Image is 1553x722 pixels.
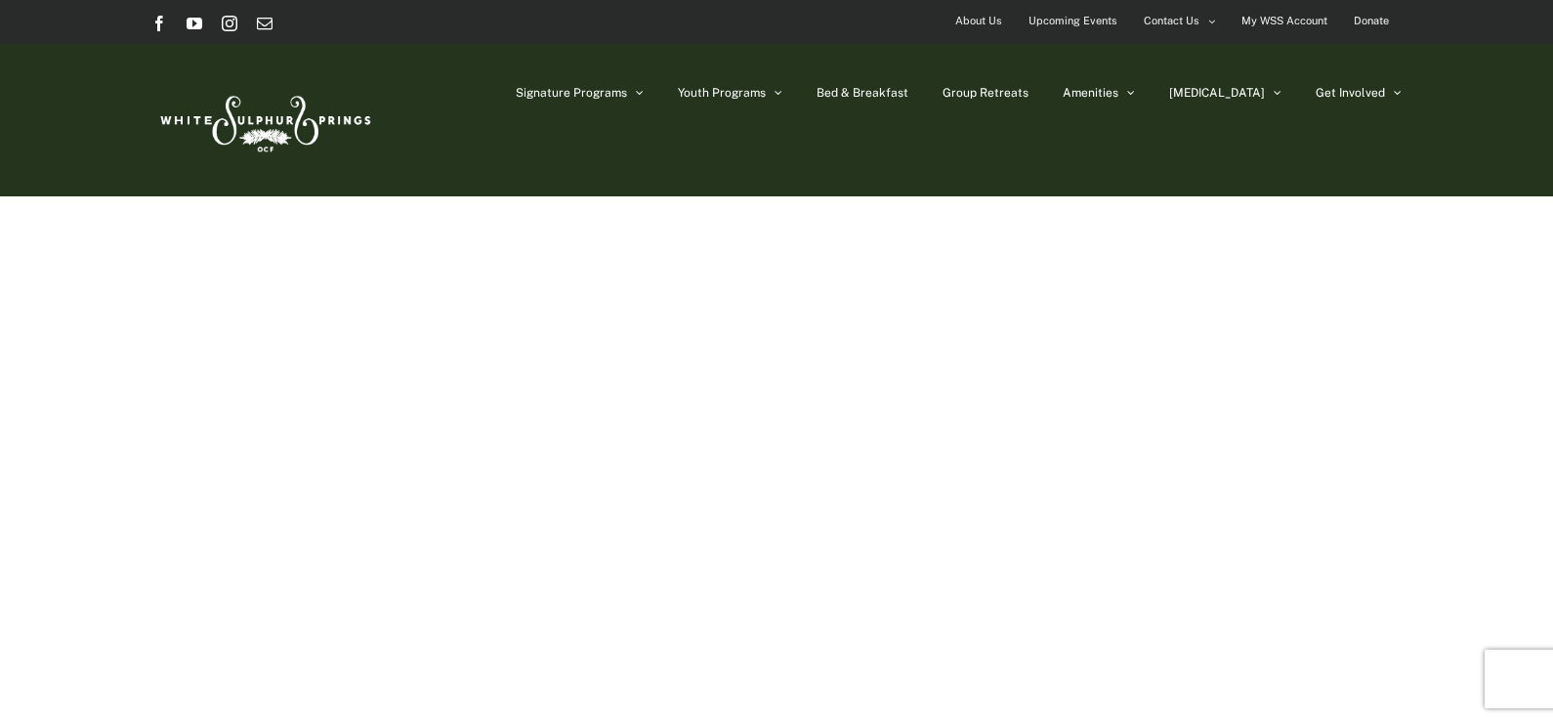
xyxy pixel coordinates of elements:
[943,44,1028,142] a: Group Retreats
[1241,7,1327,35] span: My WSS Account
[1063,44,1135,142] a: Amenities
[955,7,1002,35] span: About Us
[257,16,273,31] a: Email
[516,44,1402,142] nav: Main Menu
[187,16,202,31] a: YouTube
[678,87,766,99] span: Youth Programs
[1063,87,1118,99] span: Amenities
[222,16,237,31] a: Instagram
[943,87,1028,99] span: Group Retreats
[1144,7,1199,35] span: Contact Us
[151,74,376,166] img: White Sulphur Springs Logo
[1316,44,1402,142] a: Get Involved
[1169,87,1265,99] span: [MEDICAL_DATA]
[1028,7,1117,35] span: Upcoming Events
[516,44,644,142] a: Signature Programs
[817,87,908,99] span: Bed & Breakfast
[151,16,167,31] a: Facebook
[1354,7,1389,35] span: Donate
[516,87,627,99] span: Signature Programs
[1169,44,1281,142] a: [MEDICAL_DATA]
[1316,87,1385,99] span: Get Involved
[817,44,908,142] a: Bed & Breakfast
[678,44,782,142] a: Youth Programs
